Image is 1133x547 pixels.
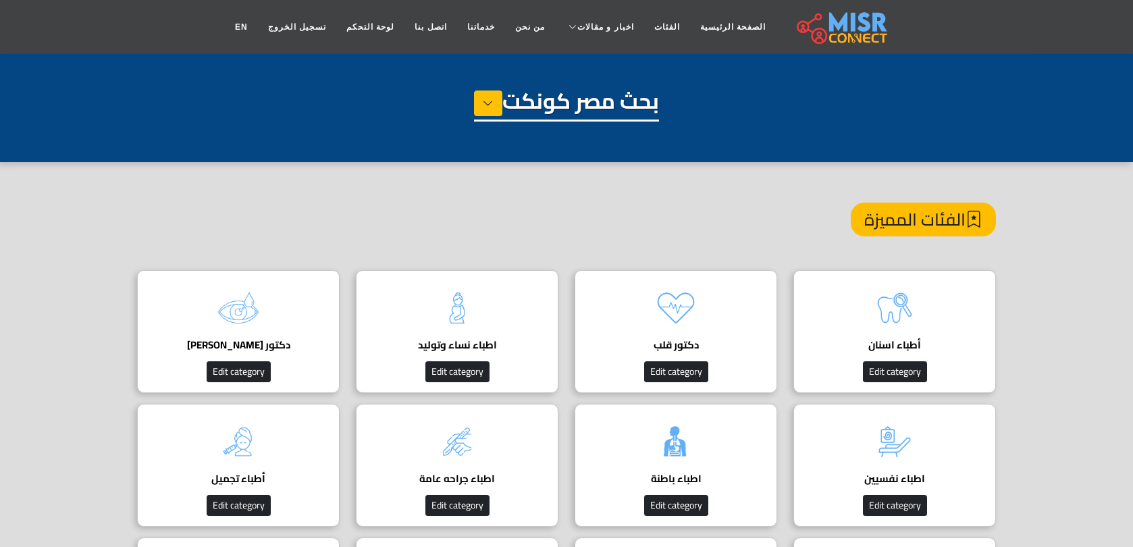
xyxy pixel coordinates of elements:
[404,14,456,40] a: اتصل بنا
[207,361,271,382] button: Edit category
[348,404,566,527] a: اطباء جراحه عامة Edit category
[797,10,887,44] img: main.misr_connect
[566,404,785,527] a: اطباء باطنة Edit category
[377,339,537,351] h4: اطباء نساء وتوليد
[851,203,996,236] h4: الفئات المميزة
[566,270,785,393] a: دكتور قلب Edit category
[505,14,555,40] a: من نحن
[457,14,505,40] a: خدماتنا
[129,404,348,527] a: أطباء تجميل Edit category
[644,361,708,382] button: Edit category
[425,495,490,516] button: Edit category
[430,281,484,335] img: tQBIxbFzDjHNxea4mloJ.png
[863,361,927,382] button: Edit category
[158,473,319,485] h4: أطباء تجميل
[596,473,756,485] h4: اطباء باطنة
[258,14,336,40] a: تسجيل الخروج
[348,270,566,393] a: اطباء نساء وتوليد Edit category
[577,21,634,33] span: اخبار و مقالات
[207,495,271,516] button: Edit category
[785,270,1004,393] a: أطباء اسنان Edit category
[814,473,975,485] h4: اطباء نفسيين
[129,270,348,393] a: دكتور [PERSON_NAME] Edit category
[690,14,776,40] a: الصفحة الرئيسية
[555,14,644,40] a: اخبار و مقالات
[474,88,659,122] h1: بحث مصر كونكت
[814,339,975,351] h4: أطباء اسنان
[336,14,404,40] a: لوحة التحكم
[644,495,708,516] button: Edit category
[785,404,1004,527] a: اطباء نفسيين Edit category
[430,415,484,469] img: Oi1DZGDTXfHRQb1rQtXk.png
[211,415,265,469] img: DjGqZLWENc0VUGkVFVvU.png
[649,415,703,469] img: pfAWvOfsRsa0Gymt6gRE.png
[863,495,927,516] button: Edit category
[868,281,922,335] img: k714wZmFaHWIHbCst04N.png
[211,281,265,335] img: O3vASGqC8OE0Zbp7R2Y3.png
[596,339,756,351] h4: دكتور قلب
[377,473,537,485] h4: اطباء جراحه عامة
[644,14,690,40] a: الفئات
[158,339,319,351] h4: دكتور [PERSON_NAME]
[225,14,258,40] a: EN
[425,361,490,382] button: Edit category
[868,415,922,469] img: wzNEwxv3aCzPUCYeW7v7.png
[649,281,703,335] img: kQgAgBbLbYzX17DbAKQs.png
